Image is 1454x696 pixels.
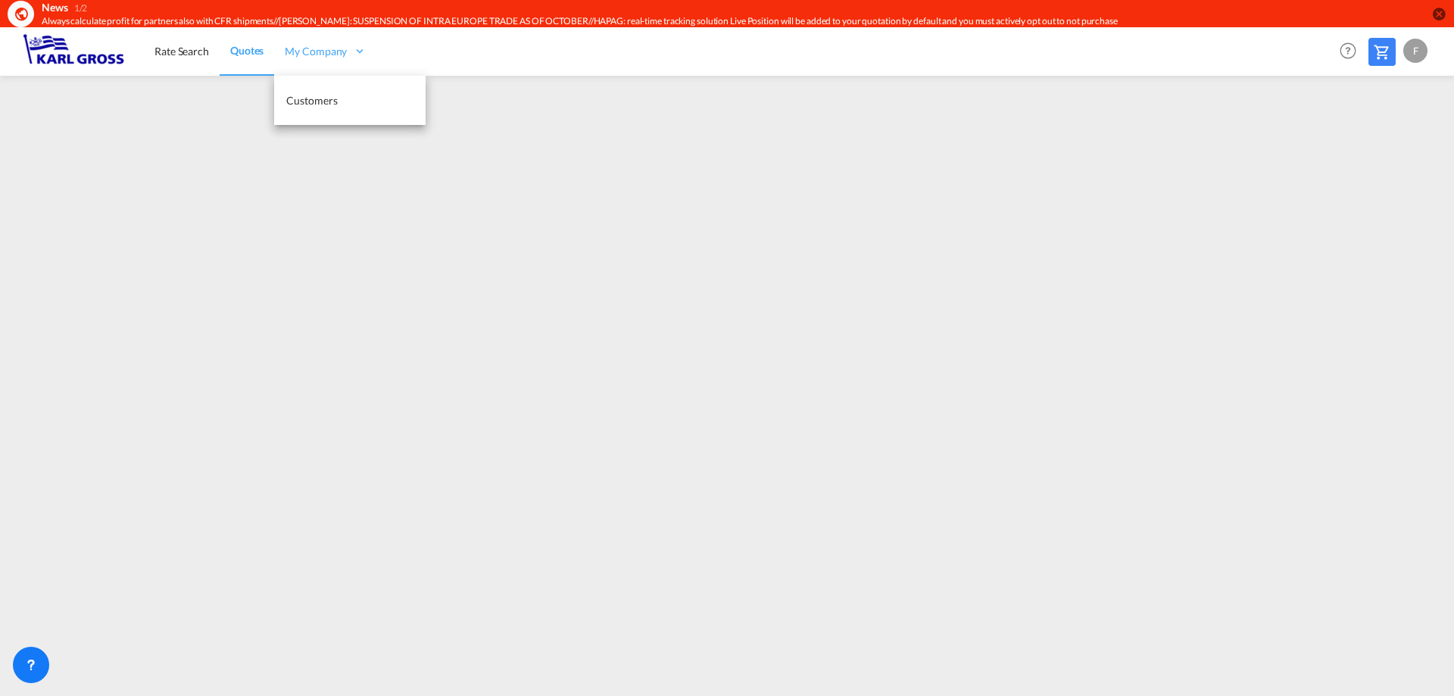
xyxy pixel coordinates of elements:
[220,27,274,76] a: Quotes
[14,6,29,21] md-icon: icon-earth
[274,76,426,125] a: Customers
[1403,39,1427,63] div: F
[1335,38,1368,65] div: Help
[1431,6,1446,21] button: icon-close-circle
[285,44,347,59] span: My Company
[154,45,209,58] span: Rate Search
[230,44,264,57] span: Quotes
[274,27,377,76] div: My Company
[286,94,337,107] span: Customers
[144,27,220,76] a: Rate Search
[42,15,1231,28] div: Always calculate profit for partners also with CFR shipments//YANG MING: SUSPENSION OF INTRA EURO...
[23,34,125,68] img: 3269c73066d711f095e541db4db89301.png
[74,2,88,15] div: 1/2
[1335,38,1361,64] span: Help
